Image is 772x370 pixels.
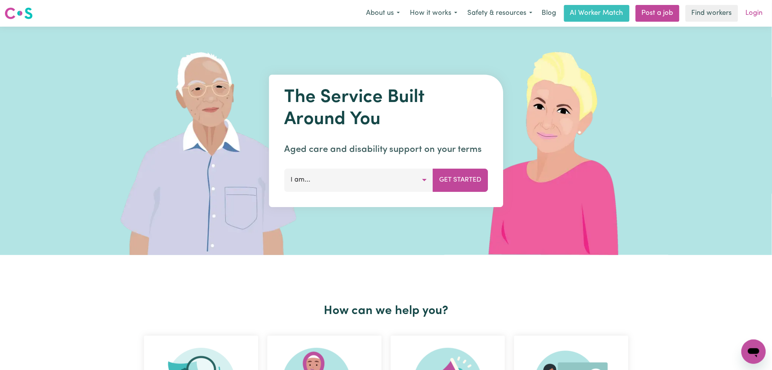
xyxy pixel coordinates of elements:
[636,5,679,22] a: Post a job
[741,5,767,22] a: Login
[284,143,488,156] p: Aged care and disability support on your terms
[462,5,537,21] button: Safety & resources
[537,5,561,22] a: Blog
[742,340,766,364] iframe: Button to launch messaging window
[433,169,488,191] button: Get Started
[5,6,33,20] img: Careseekers logo
[5,5,33,22] a: Careseekers logo
[284,87,488,131] h1: The Service Built Around You
[686,5,738,22] a: Find workers
[564,5,630,22] a: AI Worker Match
[139,304,633,318] h2: How can we help you?
[405,5,462,21] button: How it works
[284,169,433,191] button: I am...
[361,5,405,21] button: About us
